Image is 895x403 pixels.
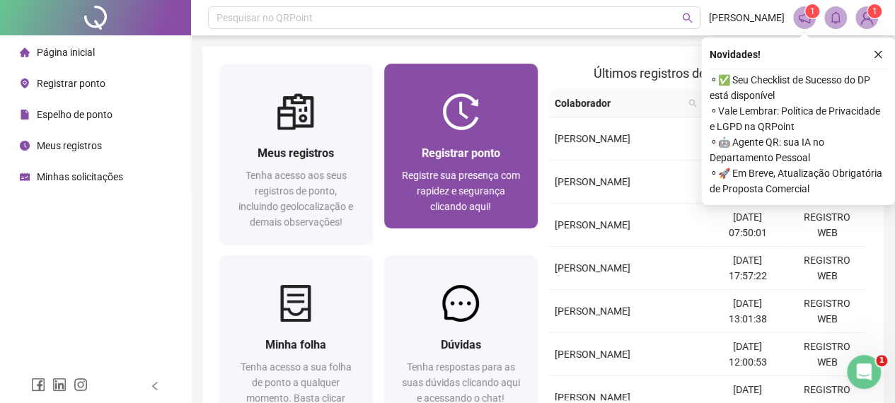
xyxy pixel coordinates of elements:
span: linkedin [52,378,67,392]
span: Minha folha [265,338,326,351]
span: Colaborador [555,95,683,111]
img: 93660 [856,7,877,28]
span: schedule [20,172,30,182]
span: Espelho de ponto [37,109,112,120]
span: facebook [31,378,45,392]
span: search [688,99,697,107]
td: REGISTRO WEB [787,204,867,247]
span: close [873,49,883,59]
td: REGISTRO WEB [787,247,867,290]
span: Dúvidas [441,338,481,351]
td: [DATE] 12:00:53 [708,333,787,376]
a: Meus registrosTenha acesso aos seus registros de ponto, incluindo geolocalização e demais observa... [219,64,373,244]
span: Página inicial [37,47,95,58]
span: home [20,47,30,57]
td: [DATE] 07:50:01 [708,204,787,247]
td: [DATE] 13:01:38 [708,290,787,333]
span: 1 [872,6,877,16]
a: Registrar pontoRegistre sua presença com rapidez e segurança clicando aqui! [384,64,538,228]
span: [PERSON_NAME] [709,10,785,25]
span: [PERSON_NAME] [555,392,630,403]
span: [PERSON_NAME] [555,133,630,144]
span: 1 [876,355,887,366]
span: Novidades ! [710,47,761,62]
span: Meus registros [258,146,334,160]
span: 1 [810,6,815,16]
span: ⚬ Vale Lembrar: Política de Privacidade e LGPD na QRPoint [710,103,887,134]
span: [PERSON_NAME] [555,305,630,317]
span: file [20,110,30,119]
span: [PERSON_NAME] [555,262,630,274]
td: [DATE] 17:57:22 [708,247,787,290]
span: Registre sua presença com rapidez e segurança clicando aqui! [402,170,520,212]
span: ⚬ 🚀 Em Breve, Atualização Obrigatória de Proposta Comercial [710,165,887,197]
span: [PERSON_NAME] [555,219,630,230]
td: REGISTRO WEB [787,290,867,333]
span: Meus registros [37,140,102,151]
span: search [682,13,693,23]
span: bell [829,11,842,24]
span: left [150,381,160,391]
span: Registrar ponto [422,146,500,160]
span: Registrar ponto [37,78,105,89]
span: notification [798,11,811,24]
sup: Atualize o seu contato no menu Meus Dados [867,4,882,18]
iframe: Intercom live chat [847,355,881,389]
span: search [686,93,700,114]
span: [PERSON_NAME] [555,176,630,187]
span: [PERSON_NAME] [555,349,630,360]
span: ⚬ ✅ Seu Checklist de Sucesso do DP está disponível [710,72,887,103]
span: Minhas solicitações [37,171,123,182]
sup: 1 [805,4,819,18]
span: instagram [74,378,88,392]
span: Tenha acesso aos seus registros de ponto, incluindo geolocalização e demais observações! [238,170,353,228]
span: ⚬ 🤖 Agente QR: sua IA no Departamento Pessoal [710,134,887,165]
span: Últimos registros de ponto sincronizados [594,66,822,81]
span: environment [20,78,30,88]
span: clock-circle [20,141,30,151]
td: REGISTRO WEB [787,333,867,376]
